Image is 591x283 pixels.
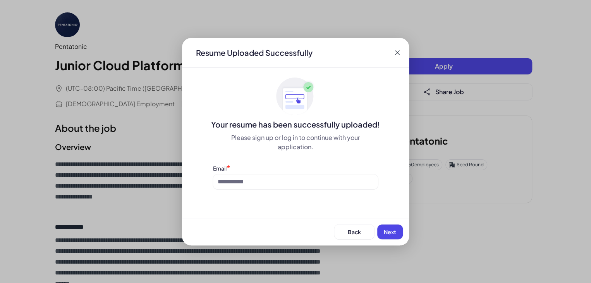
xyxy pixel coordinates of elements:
[348,228,361,235] span: Back
[213,133,378,152] div: Please sign up or log in to continue with your application.
[334,224,374,239] button: Back
[276,77,315,116] img: ApplyedMaskGroup3.svg
[190,47,319,58] div: Resume Uploaded Successfully
[377,224,403,239] button: Next
[213,165,227,172] label: Email
[182,119,409,130] div: Your resume has been successfully uploaded!
[384,228,396,235] span: Next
